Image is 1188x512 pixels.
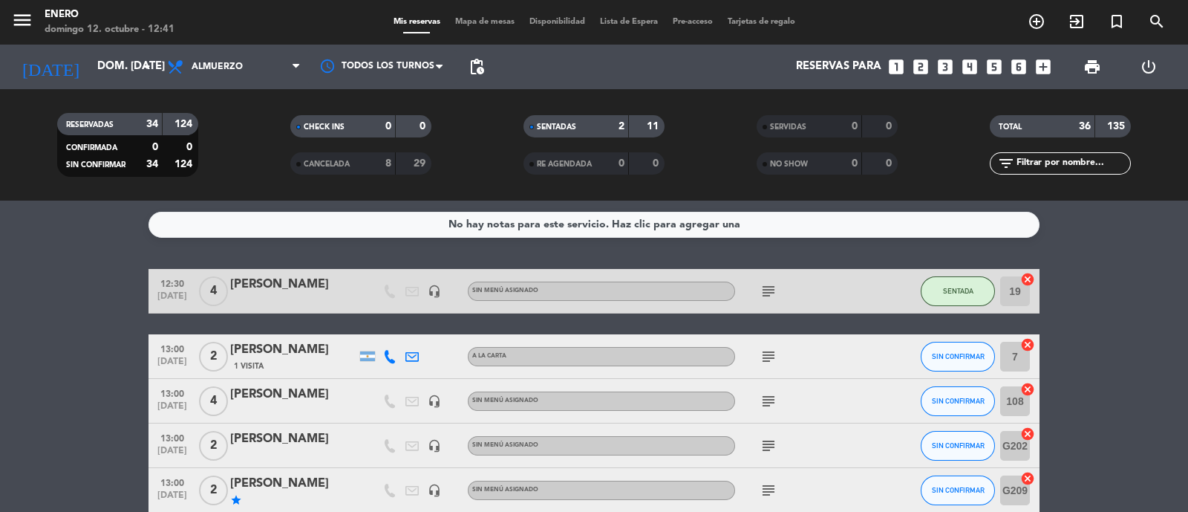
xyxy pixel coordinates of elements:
span: SIN CONFIRMAR [932,397,985,405]
span: SENTADAS [537,123,576,131]
button: SENTADA [921,276,995,306]
span: Sin menú asignado [472,288,538,294]
i: filter_list [997,155,1015,172]
strong: 0 [886,121,895,132]
i: exit_to_app [1068,13,1086,30]
span: SIN CONFIRMAR [932,352,985,360]
div: [PERSON_NAME] [230,340,356,360]
span: CANCELADA [304,161,350,168]
span: [DATE] [154,357,191,374]
span: Disponibilidad [522,18,593,26]
span: [DATE] [154,291,191,308]
span: [DATE] [154,490,191,508]
strong: 0 [152,142,158,152]
span: SIN CONFIRMAR [932,486,985,494]
span: 2 [199,476,228,505]
i: cancel [1020,272,1035,287]
span: NO SHOW [770,161,808,168]
span: RESERVADAS [66,121,114,129]
span: Sin menú asignado [472,487,538,493]
span: RE AGENDADA [537,161,592,168]
strong: 0 [886,158,895,169]
strong: 29 [414,158,428,169]
span: TOTAL [999,123,1022,131]
i: looks_6 [1009,57,1028,77]
span: SIN CONFIRMAR [66,161,125,169]
i: headset_mic [428,285,441,298]
strong: 0 [653,158,662,169]
span: 13:00 [154,340,191,357]
span: Sin menú asignado [472,442,538,448]
i: cancel [1020,337,1035,352]
i: looks_one [887,57,906,77]
strong: 0 [420,121,428,132]
span: 4 [199,386,228,416]
i: looks_4 [960,57,979,77]
span: 12:30 [154,274,191,291]
i: looks_3 [936,57,955,77]
i: arrow_drop_down [138,58,156,76]
span: A LA CARTA [472,353,506,359]
i: headset_mic [428,439,441,453]
div: domingo 12. octubre - 12:41 [45,22,174,37]
i: headset_mic [428,395,441,408]
div: No hay notas para este servicio. Haz clic para agregar una [448,216,740,233]
i: star [230,494,242,506]
span: Mapa de mesas [448,18,522,26]
strong: 8 [385,158,391,169]
strong: 135 [1107,121,1128,132]
div: [PERSON_NAME] [230,430,356,449]
span: Tarjetas de regalo [720,18,803,26]
span: Sin menú asignado [472,398,538,404]
strong: 0 [852,121,858,132]
div: [PERSON_NAME] [230,275,356,294]
div: [PERSON_NAME] [230,474,356,493]
i: looks_5 [985,57,1004,77]
input: Filtrar por nombre... [1015,155,1130,172]
strong: 36 [1079,121,1091,132]
i: subject [760,437,777,455]
button: SIN CONFIRMAR [921,342,995,372]
i: cancel [1020,471,1035,486]
button: SIN CONFIRMAR [921,431,995,461]
i: cancel [1020,427,1035,441]
strong: 34 [146,159,158,169]
strong: 124 [174,159,195,169]
i: power_settings_new [1140,58,1158,76]
span: 13:00 [154,429,191,446]
i: [DATE] [11,51,90,83]
span: Almuerzo [192,62,243,72]
strong: 0 [186,142,195,152]
button: SIN CONFIRMAR [921,386,995,416]
span: print [1083,58,1101,76]
strong: 0 [385,121,391,132]
i: subject [760,482,777,499]
span: SIN CONFIRMAR [932,441,985,450]
i: subject [760,348,777,366]
span: 2 [199,342,228,372]
span: Pre-acceso [665,18,720,26]
i: add_circle_outline [1028,13,1045,30]
i: menu [11,9,33,31]
i: cancel [1020,382,1035,397]
i: turned_in_not [1108,13,1126,30]
span: 4 [199,276,228,306]
div: LOG OUT [1120,45,1177,89]
i: add_box [1034,57,1053,77]
span: 1 Visita [234,360,264,372]
span: CHECK INS [304,123,345,131]
span: [DATE] [154,446,191,463]
strong: 34 [146,119,158,129]
span: Mis reservas [386,18,448,26]
span: Reservas para [796,60,881,74]
strong: 11 [647,121,662,132]
span: CONFIRMADA [66,144,117,152]
strong: 2 [619,121,624,132]
span: [DATE] [154,401,191,418]
div: [PERSON_NAME] [230,385,356,404]
div: Enero [45,7,174,22]
i: subject [760,282,777,300]
strong: 0 [619,158,624,169]
span: 13:00 [154,473,191,490]
span: pending_actions [468,58,486,76]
